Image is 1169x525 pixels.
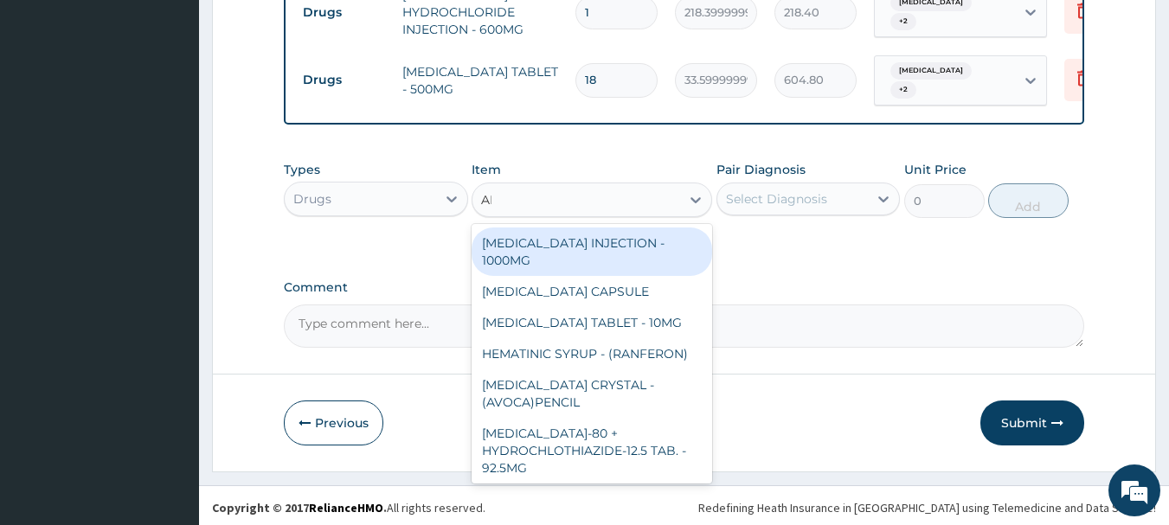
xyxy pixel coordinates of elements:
span: + 2 [890,13,916,30]
div: Redefining Heath Insurance in [GEOGRAPHIC_DATA] using Telemedicine and Data Science! [698,499,1156,516]
button: Add [988,183,1069,218]
div: [MEDICAL_DATA] TABLET - 10MG [472,307,712,338]
span: + 2 [890,81,916,99]
textarea: Type your message and hit 'Enter' [9,345,330,406]
button: Previous [284,400,383,445]
div: [MEDICAL_DATA]-80 + HYDROCHLOTHIAZIDE-12.5 TAB. - 92.5MG [472,418,712,483]
label: Unit Price [904,161,967,178]
label: Types [284,163,320,177]
td: Drugs [294,64,394,96]
div: [MEDICAL_DATA] CAPSULE [472,276,712,307]
td: [MEDICAL_DATA] TABLET - 500MG [394,54,567,106]
label: Comment [284,280,1085,295]
div: [MEDICAL_DATA] CRYSTAL - (AVOCA)PENCIL [472,369,712,418]
div: HEMATINIC SYRUP - (RANFERON) [472,338,712,369]
label: Item [472,161,501,178]
a: RelianceHMO [309,500,383,515]
label: Pair Diagnosis [716,161,806,178]
div: Drugs [293,190,331,208]
div: Select Diagnosis [726,190,827,208]
strong: Copyright © 2017 . [212,500,387,515]
span: [MEDICAL_DATA] [890,62,972,80]
span: We're online! [100,154,239,329]
button: Submit [980,400,1084,445]
img: d_794563401_company_1708531726252_794563401 [32,86,70,130]
div: Chat with us now [90,97,291,119]
div: [MEDICAL_DATA] INJECTION - 1000MG [472,227,712,276]
div: Minimize live chat window [284,9,325,50]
